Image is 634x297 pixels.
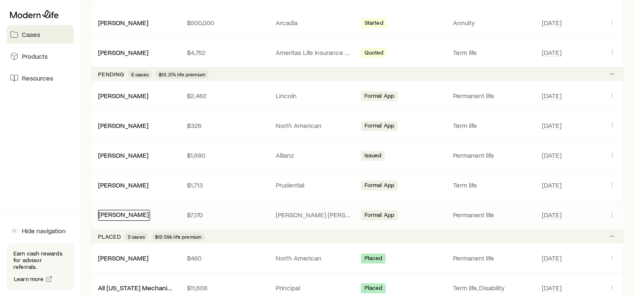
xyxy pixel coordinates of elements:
[364,122,394,131] span: Formal App
[542,151,562,159] span: [DATE]
[7,47,74,65] a: Products
[542,18,562,27] span: [DATE]
[159,71,205,78] span: $13.37k life premium
[542,254,562,262] span: [DATE]
[187,91,262,100] p: $2,482
[276,181,351,189] p: Prudential
[98,48,148,57] div: [PERSON_NAME]
[187,284,262,292] p: $11,608
[453,181,528,189] p: Term life
[187,121,262,130] p: $326
[98,210,149,218] a: [PERSON_NAME]
[453,48,528,57] p: Term life
[98,18,148,27] div: [PERSON_NAME]
[7,25,74,44] a: Cases
[364,211,394,220] span: Formal App
[7,243,74,290] div: Earn cash rewards for advisor referrals.Learn more
[98,18,148,26] a: [PERSON_NAME]
[187,151,262,159] p: $1,680
[453,151,528,159] p: Permanent life
[98,284,173,292] div: All [US_STATE] Mechanical, LLC
[276,18,351,27] p: Arcadia
[98,233,121,240] p: Placed
[453,121,528,130] p: Term life
[98,71,124,78] p: Pending
[187,18,262,27] p: $500,000
[276,151,351,159] p: Allianz
[453,91,528,100] p: Permanent life
[187,48,262,57] p: $4,752
[98,210,150,221] div: [PERSON_NAME]
[98,91,148,99] a: [PERSON_NAME]
[542,211,562,219] span: [DATE]
[98,151,148,159] a: [PERSON_NAME]
[131,71,149,78] span: 5 cases
[7,221,74,240] button: Hide navigation
[453,284,528,292] p: Term life, Disability
[276,211,351,219] p: [PERSON_NAME] [PERSON_NAME]
[187,211,262,219] p: $7,170
[364,19,383,28] span: Started
[98,91,148,100] div: [PERSON_NAME]
[453,254,528,262] p: Permanent life
[13,250,67,270] p: Earn cash rewards for advisor referrals.
[98,254,148,262] a: [PERSON_NAME]
[364,49,383,58] span: Quoted
[364,255,382,263] span: Placed
[542,284,562,292] span: [DATE]
[364,284,382,293] span: Placed
[98,181,148,189] a: [PERSON_NAME]
[98,151,148,160] div: [PERSON_NAME]
[276,254,351,262] p: North American
[155,233,202,240] span: $12.09k life premium
[98,121,148,130] div: [PERSON_NAME]
[98,254,148,263] div: [PERSON_NAME]
[364,152,381,161] span: Issued
[453,18,528,27] p: Annuity
[7,69,74,87] a: Resources
[22,30,40,39] span: Cases
[22,52,48,60] span: Products
[98,48,148,56] a: [PERSON_NAME]
[98,121,148,129] a: [PERSON_NAME]
[128,233,145,240] span: 2 cases
[364,92,394,101] span: Formal App
[364,182,394,190] span: Formal App
[542,91,562,100] span: [DATE]
[542,121,562,130] span: [DATE]
[14,276,44,282] span: Learn more
[187,254,262,262] p: $480
[276,121,351,130] p: North American
[542,181,562,189] span: [DATE]
[276,91,351,100] p: Lincoln
[276,284,351,292] p: Principal
[22,74,53,82] span: Resources
[453,211,528,219] p: Permanent life
[187,181,262,189] p: $1,713
[98,284,189,292] a: All [US_STATE] Mechanical, LLC
[22,227,66,235] span: Hide navigation
[542,48,562,57] span: [DATE]
[276,48,351,57] p: Ameritas Life Insurance Corp. (Ameritas)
